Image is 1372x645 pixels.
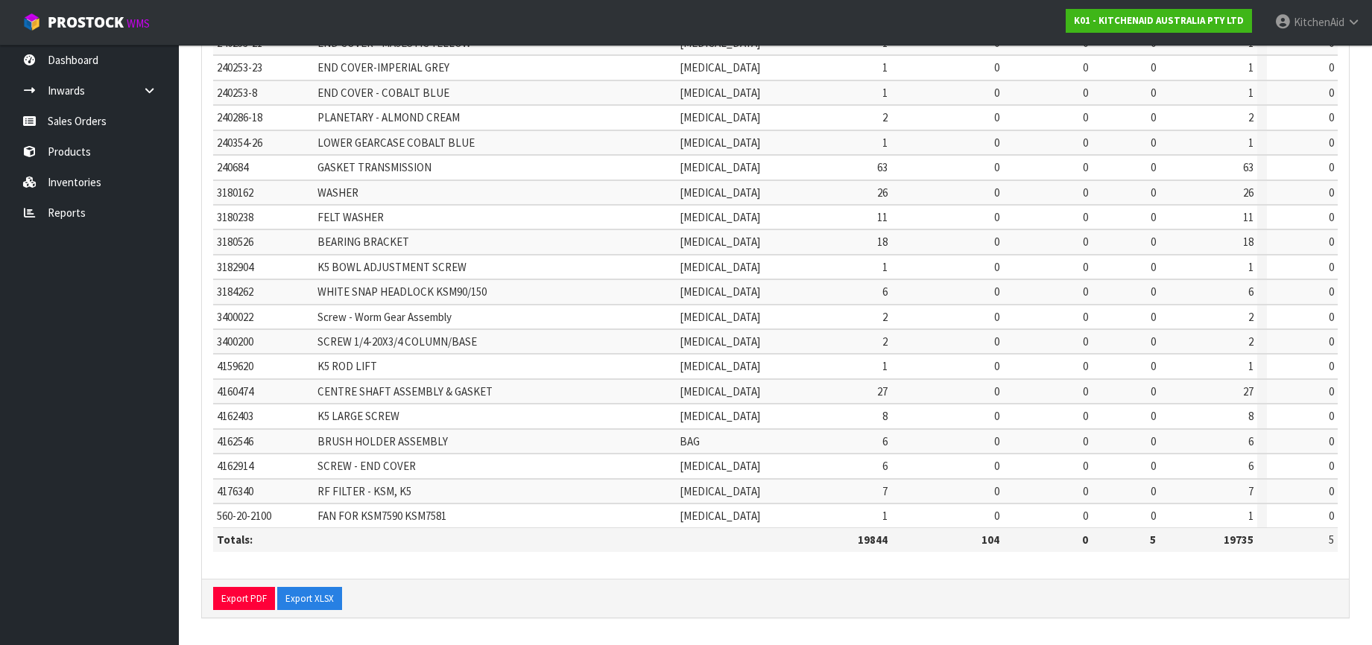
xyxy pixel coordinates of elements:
span: 0 [1083,210,1088,224]
span: 0 [1329,210,1334,224]
span: 0 [1083,509,1088,523]
span: 240253-8 [217,86,257,100]
span: 0 [1151,484,1156,498]
span: 0 [994,185,999,200]
span: 0 [1151,60,1156,74]
span: 3400200 [217,334,253,349]
span: 1 [882,136,888,150]
img: cube-alt.png [22,13,41,31]
span: [MEDICAL_DATA] [680,359,760,373]
span: 0 [994,235,999,249]
span: K5 BOWL ADJUSTMENT SCREW [317,260,467,274]
span: 0 [1151,285,1156,299]
span: 0 [1329,86,1334,100]
span: 0 [1329,384,1334,398]
span: 0 [1329,409,1334,423]
span: 4160474 [217,384,253,398]
span: 0 [1083,86,1088,100]
span: 0 [994,136,999,150]
span: 0 [1083,359,1088,373]
span: 0 [1329,310,1334,324]
span: 0 [1329,434,1334,448]
span: 63 [1243,160,1254,174]
span: 0 [1083,260,1088,274]
span: 0 [1329,136,1334,150]
span: 0 [1083,185,1088,200]
span: 0 [1151,260,1156,274]
span: 0 [994,484,999,498]
span: 0 [1329,60,1334,74]
span: 2 [1248,334,1254,349]
span: CENTRE SHAFT ASSEMBLY & GASKET [317,384,493,398]
span: 240354-26 [217,136,262,150]
span: END COVER - MAJESTIC YELLOW [317,36,471,50]
span: 2 [882,110,888,124]
span: BRUSH HOLDER ASSEMBLY [317,434,448,448]
span: 0 [1083,285,1088,299]
span: 1 [1248,260,1254,274]
span: 4159620 [217,359,253,373]
span: 6 [1248,285,1254,299]
span: [MEDICAL_DATA] [680,110,760,124]
span: 0 [994,459,999,473]
span: [MEDICAL_DATA] [680,459,760,473]
span: 4162914 [217,459,253,473]
span: 0 [1329,160,1334,174]
span: [MEDICAL_DATA] [680,509,760,523]
span: 6 [882,434,888,448]
span: 1 [882,509,888,523]
span: 0 [1151,110,1156,124]
span: 6 [1248,434,1254,448]
span: 1 [1248,86,1254,100]
span: 1 [1248,359,1254,373]
span: K5 LARGE SCREW [317,409,399,423]
span: 0 [1083,136,1088,150]
span: 0 [1151,310,1156,324]
span: 0 [1083,484,1088,498]
span: 0 [1083,110,1088,124]
span: 0 [1151,509,1156,523]
span: 0 [1151,434,1156,448]
small: WMS [127,16,150,31]
span: 0 [994,285,999,299]
span: 4162403 [217,409,253,423]
span: 0 [994,509,999,523]
span: [MEDICAL_DATA] [680,285,760,299]
span: 0 [1083,409,1088,423]
span: 0 [994,310,999,324]
span: 0 [1151,409,1156,423]
span: SCREW 1/4-20X3/4 COLUMN/BASE [317,334,477,349]
span: 5 [1329,533,1334,547]
span: [MEDICAL_DATA] [680,36,760,50]
span: 0 [1151,334,1156,349]
span: 0 [1329,334,1334,349]
span: 3180162 [217,185,253,200]
span: 0 [1083,459,1088,473]
span: 1 [1248,60,1254,74]
span: 0 [994,110,999,124]
span: 11 [1243,210,1254,224]
span: 0 [1329,459,1334,473]
span: [MEDICAL_DATA] [680,484,760,498]
span: 0 [1083,310,1088,324]
span: RF FILTER - KSM, K5 [317,484,411,498]
span: 6 [882,459,888,473]
span: 0 [1083,434,1088,448]
span: 27 [877,384,888,398]
span: 2 [882,334,888,349]
span: 0 [1329,359,1334,373]
span: [MEDICAL_DATA] [680,210,760,224]
span: 0 [994,434,999,448]
span: [MEDICAL_DATA] [680,60,760,74]
strong: 5 [1150,533,1156,547]
span: 27 [1243,384,1254,398]
span: 8 [882,409,888,423]
span: 7 [1248,484,1254,498]
span: 0 [994,210,999,224]
span: 0 [994,359,999,373]
span: 0 [1151,86,1156,100]
span: 7 [882,484,888,498]
span: 0 [1151,136,1156,150]
span: 6 [1248,459,1254,473]
span: 0 [1083,36,1088,50]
